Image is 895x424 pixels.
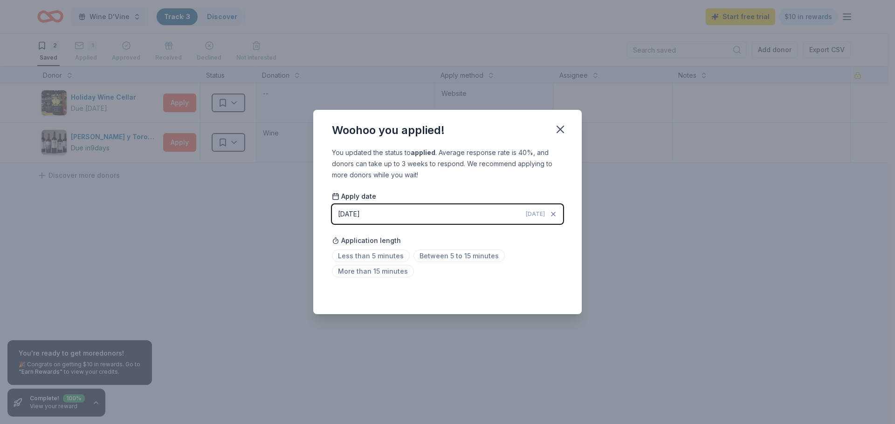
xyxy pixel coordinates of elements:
span: Less than 5 minutes [332,249,410,262]
div: [DATE] [338,209,360,220]
button: [DATE][DATE] [332,204,563,224]
span: Apply date [332,192,376,201]
span: Between 5 to 15 minutes [413,249,505,262]
span: [DATE] [526,210,545,218]
span: More than 15 minutes [332,265,414,277]
b: applied [411,148,435,156]
div: You updated the status to . Average response rate is 40%, and donors can take up to 3 weeks to re... [332,147,563,181]
div: Woohoo you applied! [332,123,445,138]
span: Application length [332,235,401,246]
